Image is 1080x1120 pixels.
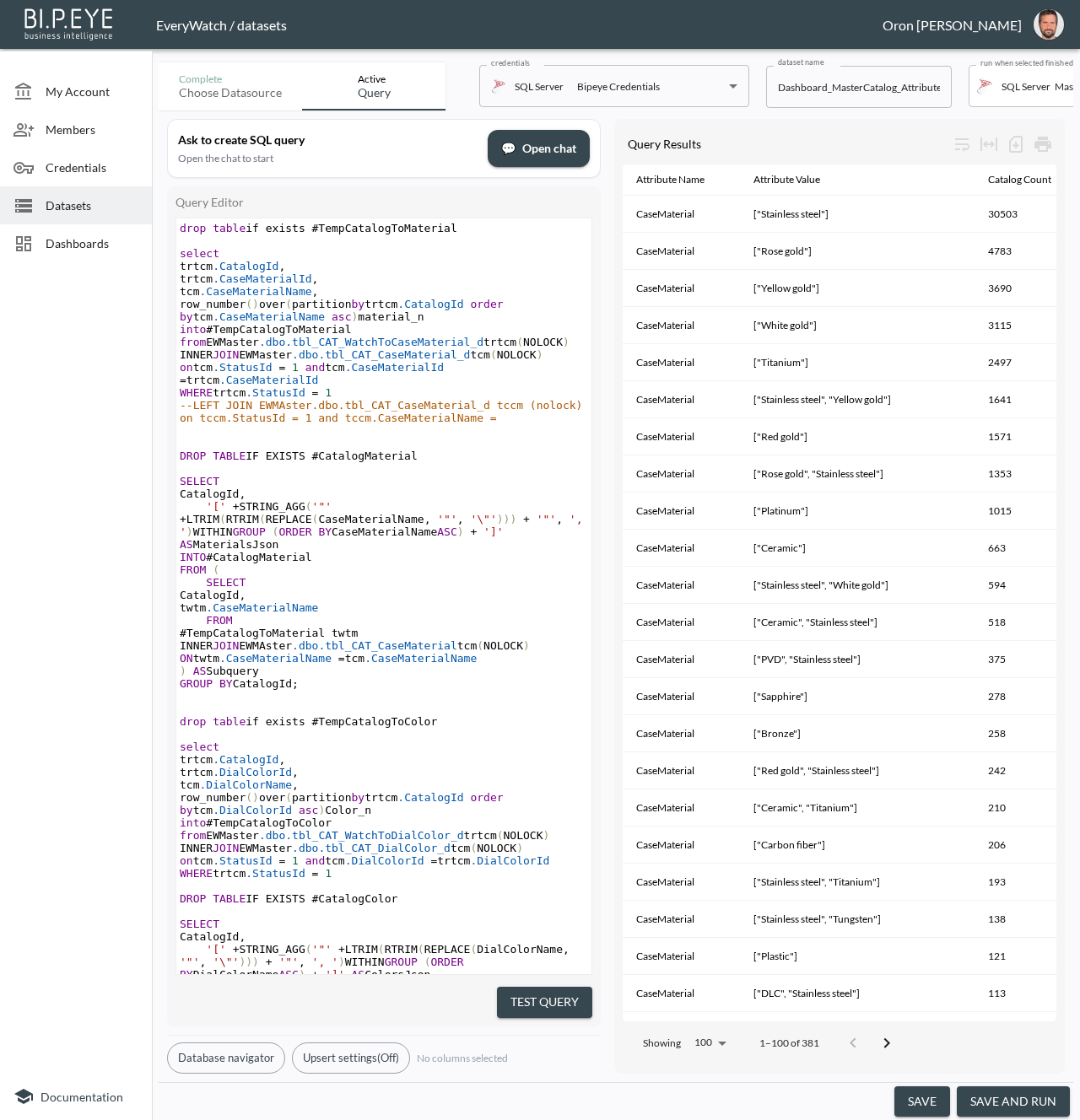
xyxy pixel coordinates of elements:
[239,930,246,943] span: ,
[470,854,549,867] span: .DialColorId
[219,374,318,386] span: .CaseMaterialId
[740,678,975,715] th: ["Sapphire"]
[894,1086,950,1117] button: save
[312,513,319,525] span: (
[483,525,503,538] span: ']'
[312,386,319,399] span: =
[180,500,589,551] span: STRING_AGG LTRIM RTRIM REPLACE CaseMaterialName WITHIN CaseMaterialName MaterialsJson
[292,639,457,652] span: .dbo.tbl_CAT_CaseMaterial
[180,450,206,462] span: DROP
[206,943,225,956] span: '['
[397,791,463,804] span: .CatalogId
[299,804,318,816] span: asc
[753,170,842,190] span: Attribute Value
[740,381,975,418] th: ["Stainless steel", "Yellow gold"]
[437,513,456,525] span: '"'
[312,285,319,298] span: ,
[180,551,312,563] span: #CatalogMaterial
[213,222,246,234] span: table
[364,652,477,665] span: .CaseMaterialName
[338,943,345,956] span: +
[740,864,975,901] th: ["Stainless steel", "Titanium"]
[180,513,186,525] span: +
[167,1042,285,1074] button: Database navigator
[740,233,975,270] th: ["Rose gold"]
[273,525,279,538] span: (
[206,601,318,614] span: .CaseMaterialName
[180,589,246,601] span: CatalogId
[623,827,740,864] th: CaseMaterial
[178,152,478,164] div: Open the chat to start
[180,892,206,905] span: DROP
[180,348,549,386] span: INNER EWMaster tcm NOLOCK tcm tcm trtcm
[623,789,740,827] th: CaseMaterial
[623,455,740,493] th: CaseMaterial
[988,170,1051,190] div: Catalog Count
[180,538,193,551] span: AS
[46,83,138,100] span: My Account
[636,170,726,190] span: Attribute Name
[491,57,530,68] label: credentials
[740,344,975,381] th: ["Titanium"]
[21,4,118,42] img: bipeye-logo
[179,85,282,100] div: Choose datasource
[213,842,239,854] span: JOIN
[516,842,523,854] span: )
[501,138,516,159] span: chat
[239,589,246,601] span: ,
[180,399,589,424] span: --LEFT JOIN EWMAster.dbo.tbl_CAT_CaseMaterial_d tccm (nolock) on tccm.StatusId = 1 and tccm.CaseM...
[332,310,351,323] span: asc
[1029,131,1056,158] div: Print
[180,918,219,930] span: SELECT
[180,842,549,867] span: INNER EWMaster tcm NOLOCK tcm tcm trtcm
[213,854,272,867] span: .StatusId
[628,137,948,151] div: Query Results
[305,361,325,374] span: and
[980,57,1073,68] label: run when selected finished
[563,336,570,348] span: )
[623,715,740,752] th: CaseMaterial
[740,418,975,455] th: ["Red gold"]
[180,323,206,336] span: into
[213,450,246,462] span: TABLE
[180,639,537,665] span: INNER EWMAster tcm NOLOCK twtm tcm
[563,943,570,956] span: ,
[180,715,437,728] span: if exists #TempCatalogToColor
[46,234,138,252] span: Dashboards
[213,715,246,728] span: table
[278,854,285,867] span: =
[740,752,975,789] th: ["Red gold", "Stainless steel"]
[305,854,325,867] span: and
[292,778,299,791] span: ,
[239,487,246,500] span: ,
[213,804,292,816] span: .DialColorId
[180,715,206,728] span: drop
[623,493,740,530] th: CaseMaterial
[338,652,345,665] span: =
[246,867,305,880] span: .StatusId
[623,752,740,789] th: CaseMaterial
[175,195,592,209] div: Query Editor
[352,310,359,323] span: )
[358,73,391,85] div: Active
[186,525,193,538] span: )
[870,1026,904,1060] button: Go to next page
[180,665,186,677] span: )
[259,829,464,842] span: .dbo.tbl_CAT_WatchToDialColor_d
[180,222,457,234] span: if exists #TempCatalogToMaterial
[180,677,299,690] span: CatalogId
[1034,9,1064,40] img: f7df4f0b1e237398fe25aedd0497c453
[292,854,299,867] span: 1
[623,604,740,641] th: CaseMaterial
[623,641,740,678] th: CaseMaterial
[543,829,550,842] span: )
[278,525,311,538] span: ORDER
[488,130,590,168] button: chatOpen chat
[213,563,219,576] span: (
[180,487,246,500] span: CatalogId
[352,791,365,804] span: by
[199,285,311,298] span: .CaseMaterialName
[180,374,186,386] span: =
[523,639,530,652] span: )
[501,138,576,159] span: Open chat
